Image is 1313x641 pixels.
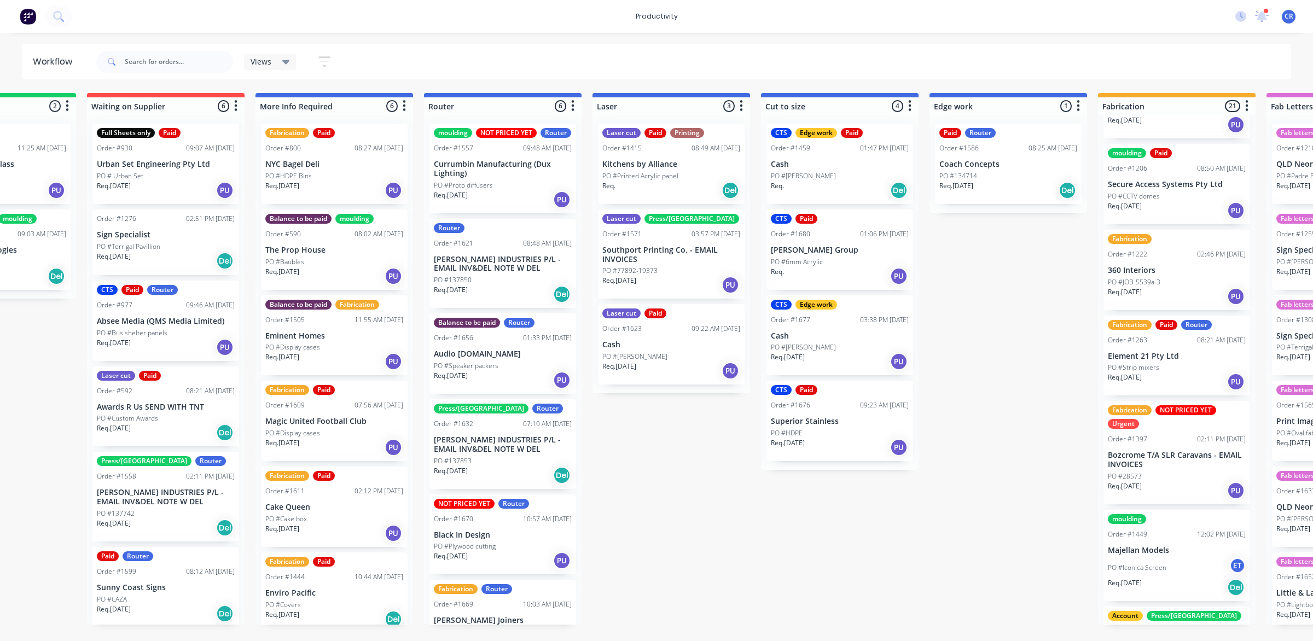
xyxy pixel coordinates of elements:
p: PO #CCTV domes [1108,191,1160,201]
p: PO #Speaker packers [434,361,498,371]
div: 10:57 AM [DATE] [523,514,572,524]
div: FabricationPaidRouterOrder #126308:21 AM [DATE]Element 21 Pty LtdPO #Strip mixersReq.[DATE]PU [1103,316,1250,396]
div: CTS [771,214,792,224]
div: Fabrication [265,128,309,138]
p: Req. [DATE] [1276,352,1310,362]
div: Del [553,285,571,303]
div: mouldingOrder #144912:02 PM [DATE]Majellan ModelsPO #Iconica ScreenETReq.[DATE]Del [1103,510,1250,601]
div: PU [1227,482,1245,499]
div: Order #1621 [434,238,473,248]
p: [PERSON_NAME] INDUSTRIES P/L - EMAIL INV&DEL NOTE W DEL [97,488,235,506]
p: Req. [DATE] [97,518,131,528]
div: FabricationNOT PRICED YETUrgentOrder #139702:11 PM [DATE]Bozcrome T/A SLR Caravans - EMAIL INVOIC... [1103,401,1250,504]
p: PO #JOB-5539a-3 [1108,277,1160,287]
div: NOT PRICED YET [1155,405,1216,415]
p: Absee Media (QMS Media Limited) [97,317,235,326]
div: 02:11 PM [DATE] [1197,434,1246,444]
p: Currumbin Manufacturing (Dux Lighting) [434,160,572,178]
p: Req. [DATE] [771,438,805,448]
div: PU [1227,373,1245,391]
div: Press/[GEOGRAPHIC_DATA] [97,456,191,466]
p: Cash [602,340,740,349]
div: 08:25 AM [DATE] [1029,143,1077,153]
div: Router [123,551,153,561]
div: 07:10 AM [DATE] [523,419,572,429]
p: PO #Display cases [265,428,320,438]
p: Magic United Football Club [265,417,403,426]
div: Del [553,467,571,484]
div: Paid [121,285,143,295]
div: Fabrication [265,471,309,481]
div: CTS [771,128,792,138]
div: Paid [313,557,335,567]
div: Order #1623 [602,324,642,334]
p: [PERSON_NAME] Group [771,246,909,255]
div: FabricationPaidOrder #161102:12 PM [DATE]Cake QueenPO #Cake boxReq.[DATE]PU [261,467,408,547]
div: Full Sheets only [97,128,155,138]
p: Req. [602,181,615,191]
p: NYC Bagel Deli [265,160,403,169]
div: Order #1505 [265,315,305,325]
p: Kitchens by Alliance [602,160,740,169]
div: Laser cut [602,214,641,224]
div: Paid [313,471,335,481]
p: Sunny Coast Signs [97,583,235,592]
div: CTS [771,385,792,395]
p: Bozcrome T/A SLR Caravans - EMAIL INVOICES [1108,451,1246,469]
div: Del [722,182,739,199]
div: 02:11 PM [DATE] [186,471,235,481]
div: moulding [434,128,472,138]
div: Paid [139,371,161,381]
div: Fabrication [265,385,309,395]
p: Req. [DATE] [939,181,973,191]
p: Req. [DATE] [434,285,468,295]
div: Del [48,267,65,285]
p: PO # Urban Set [97,171,143,181]
p: Req. [DATE] [1276,267,1310,277]
p: 360 Interiors [1108,266,1246,275]
div: CTSPaidOrder #168001:06 PM [DATE][PERSON_NAME] GroupPO #6mm AcrylicReq.PU [766,209,913,290]
div: Paid [795,214,817,224]
p: PO #137742 [97,509,135,518]
div: Router [532,404,563,413]
div: 01:06 PM [DATE] [860,229,909,239]
div: Order #592 [97,386,132,396]
div: Order #1557 [434,143,473,153]
p: Southport Printing Co. - EMAIL INVOICES [602,246,740,264]
p: Req. [771,181,784,191]
div: Order #1222 [1108,249,1147,259]
p: Req. [DATE] [1108,578,1142,588]
p: Cake Queen [265,503,403,512]
div: Order #590 [265,229,301,239]
p: PO #[PERSON_NAME] [771,171,836,181]
div: PU [1227,288,1245,305]
p: PO #Display cases [265,342,320,352]
div: mouldingPaidOrder #120608:50 AM [DATE]Secure Access Systems Pty LtdPO #CCTV domesReq.[DATE]PU [1103,144,1250,224]
div: moulding [1108,148,1146,158]
div: FabricationPaidOrder #80008:27 AM [DATE]NYC Bagel DeliPO #HDPE BinsReq.[DATE]PU [261,124,408,204]
p: Req. [DATE] [1276,181,1310,191]
p: Audio [DOMAIN_NAME] [434,349,572,359]
p: The Prop House [265,246,403,255]
div: 02:51 PM [DATE] [186,214,235,224]
div: Order #1571 [602,229,642,239]
div: Del [1059,182,1076,199]
p: Req. [771,267,784,277]
div: 09:23 AM [DATE] [860,400,909,410]
p: Req. [DATE] [771,352,805,362]
div: PaidRouterOrder #158608:25 AM [DATE]Coach ConceptsPO #134714Req.[DATE]Del [935,124,1082,204]
div: Router [1181,320,1212,330]
p: Req. [DATE] [1108,201,1142,211]
div: Laser cutPress/[GEOGRAPHIC_DATA]Order #157103:57 PM [DATE]Southport Printing Co. - EMAIL INVOICES... [598,209,745,299]
p: Secure Access Systems Pty Ltd [1108,180,1246,189]
div: Router [965,128,996,138]
div: PU [553,552,571,569]
p: PO #Proto diffusers [434,180,493,190]
div: 12:02 PM [DATE] [1197,529,1246,539]
div: 02:46 PM [DATE] [1197,249,1246,259]
p: PO #Printed Acrylic panel [602,171,678,181]
p: Req. [DATE] [1108,287,1142,297]
p: PO #6mm Acrylic [771,257,823,267]
div: PU [553,371,571,389]
div: Laser cutPaidOrder #59208:21 AM [DATE]Awards R Us SEND WITH TNTPO #Custom AwardsReq.[DATE]Del [92,366,239,447]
